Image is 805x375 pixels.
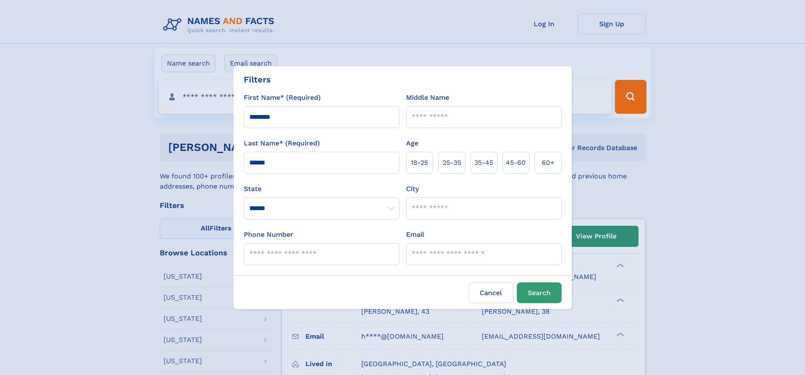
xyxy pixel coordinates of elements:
label: Last Name* (Required) [244,138,320,148]
span: 60+ [542,158,554,168]
span: 45‑60 [506,158,526,168]
label: State [244,184,399,194]
label: Email [406,230,424,240]
span: 18‑25 [411,158,428,168]
button: Search [517,282,562,303]
span: 35‑45 [474,158,493,168]
label: First Name* (Required) [244,93,321,103]
div: Filters [244,73,271,86]
label: Phone Number [244,230,293,240]
label: City [406,184,419,194]
span: 25‑35 [442,158,461,168]
label: Middle Name [406,93,449,103]
label: Age [406,138,418,148]
label: Cancel [469,282,513,303]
